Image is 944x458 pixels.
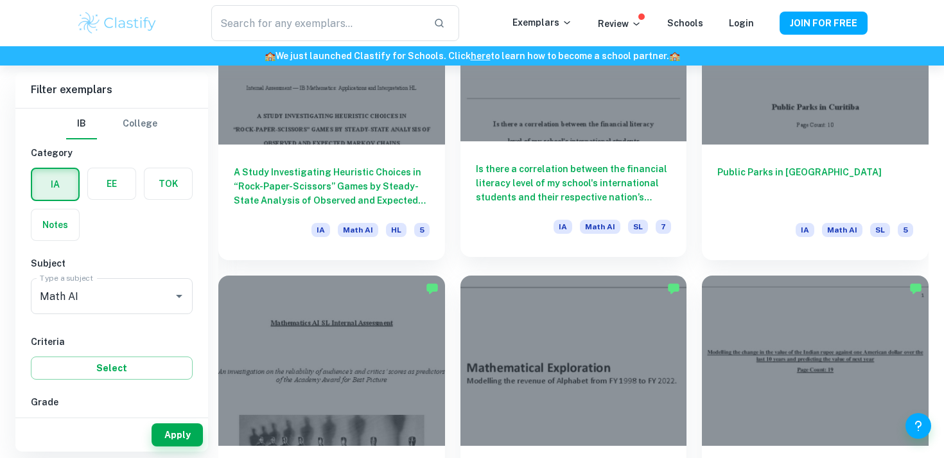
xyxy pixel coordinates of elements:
div: Filter type choice [66,109,157,139]
button: Select [31,357,193,380]
img: Clastify logo [76,10,158,36]
button: Notes [31,209,79,240]
h6: A Study Investigating Heuristic Choices in “Rock-Paper-Scissors” Games by Steady-State Analysis o... [234,165,430,207]
span: 🏫 [669,51,680,61]
h6: Subject [31,256,193,270]
span: 7 [656,220,671,234]
img: Marked [426,282,439,295]
button: EE [88,168,135,199]
span: IA [554,220,572,234]
h6: Category [31,146,193,160]
span: SL [628,220,648,234]
span: 5 [414,223,430,237]
button: Apply [152,423,203,446]
a: Schools [667,18,703,28]
span: Math AI [822,223,862,237]
span: SL [870,223,890,237]
button: Help and Feedback [905,413,931,439]
label: Type a subject [40,272,93,283]
span: 🏫 [265,51,275,61]
p: Exemplars [512,15,572,30]
button: College [123,109,157,139]
button: Open [170,287,188,305]
h6: Grade [31,395,193,409]
span: Math AI [338,223,378,237]
span: HL [386,223,406,237]
a: here [471,51,491,61]
span: IA [311,223,330,237]
h6: Is there a correlation between the financial literacy level of my school's international students... [476,162,672,204]
button: JOIN FOR FREE [780,12,868,35]
img: Marked [667,282,680,295]
h6: Public Parks in [GEOGRAPHIC_DATA] [717,165,913,207]
span: Math AI [580,220,620,234]
h6: We just launched Clastify for Schools. Click to learn how to become a school partner. [3,49,941,63]
h6: Filter exemplars [15,72,208,108]
button: IB [66,109,97,139]
a: Login [729,18,754,28]
span: IA [796,223,814,237]
p: Review [598,17,642,31]
h6: Criteria [31,335,193,349]
input: Search for any exemplars... [211,5,423,41]
span: 5 [898,223,913,237]
button: IA [32,169,78,200]
img: Marked [909,282,922,295]
button: TOK [144,168,192,199]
